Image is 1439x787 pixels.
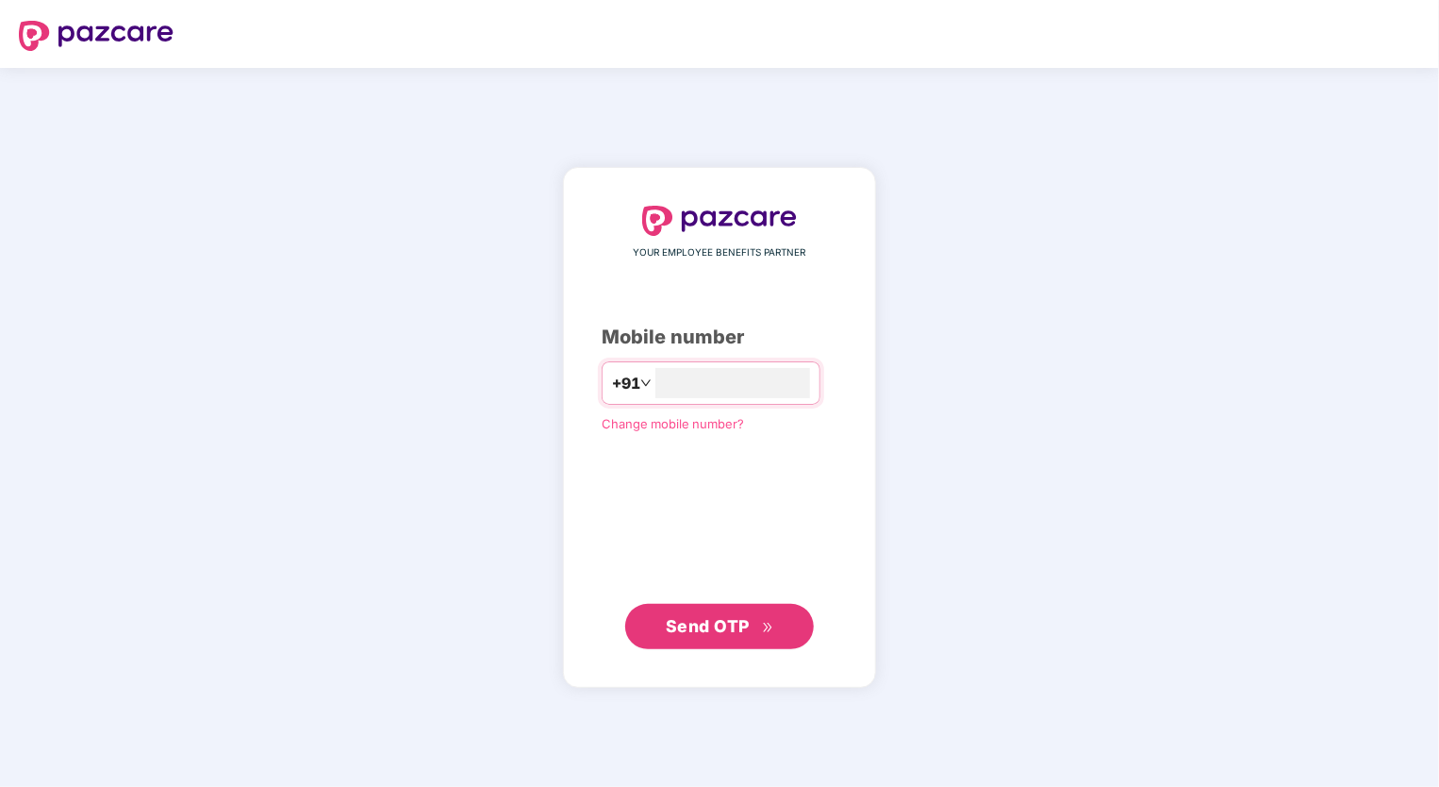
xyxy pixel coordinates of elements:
[640,377,652,389] span: down
[602,416,744,431] a: Change mobile number?
[602,323,837,352] div: Mobile number
[762,622,774,634] span: double-right
[19,21,174,51] img: logo
[666,616,750,636] span: Send OTP
[612,372,640,395] span: +91
[625,604,814,649] button: Send OTPdouble-right
[642,206,797,236] img: logo
[634,245,806,260] span: YOUR EMPLOYEE BENEFITS PARTNER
